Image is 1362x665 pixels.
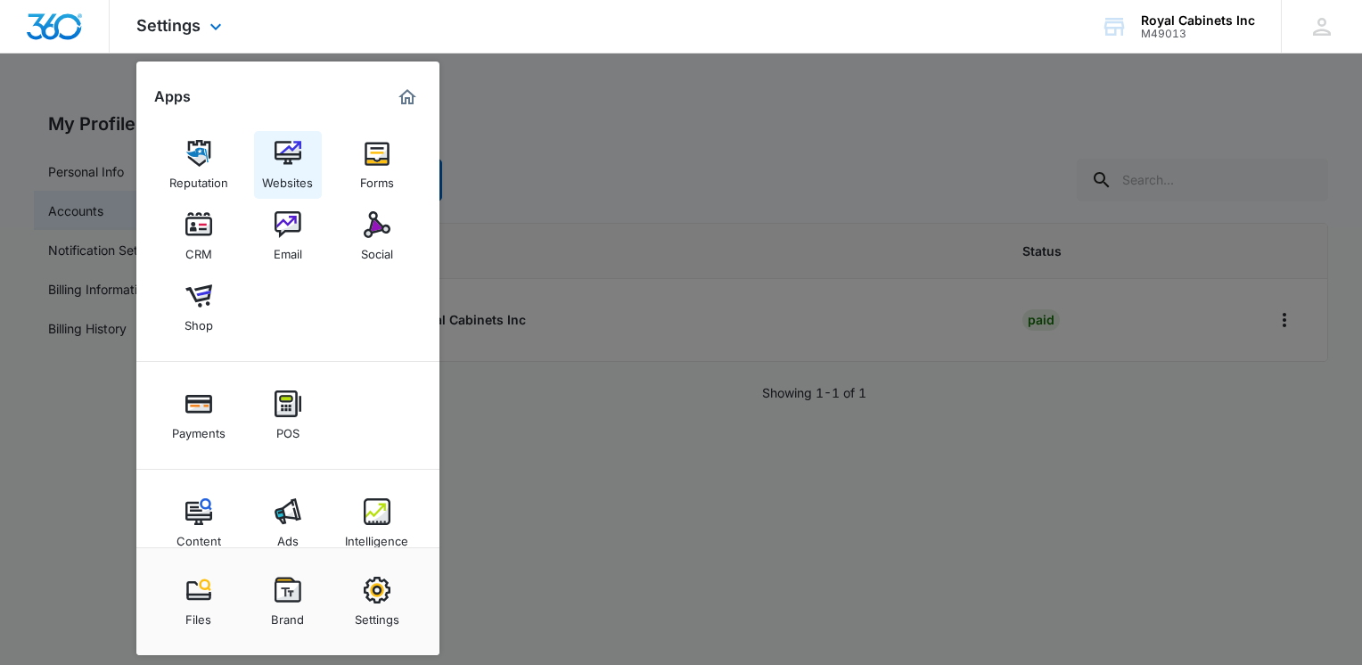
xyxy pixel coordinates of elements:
a: Settings [343,568,411,636]
a: Reputation [165,131,233,199]
a: Brand [254,568,322,636]
a: Shop [165,274,233,341]
div: Websites [262,167,313,190]
div: account name [1141,13,1255,28]
a: POS [254,382,322,449]
span: Settings [136,16,201,35]
div: CRM [185,238,212,261]
div: Shop [185,309,213,332]
a: CRM [165,202,233,270]
a: Intelligence [343,489,411,557]
div: Content [176,525,221,548]
div: Social [361,238,393,261]
a: Social [343,202,411,270]
div: Intelligence [345,525,408,548]
div: Brand [271,603,304,627]
a: Websites [254,131,322,199]
div: account id [1141,28,1255,40]
div: Files [185,603,211,627]
div: POS [276,417,299,440]
div: Email [274,238,302,261]
a: Content [165,489,233,557]
a: Files [165,568,233,636]
div: Forms [360,167,394,190]
a: Payments [165,382,233,449]
div: Payments [172,417,226,440]
div: Ads [277,525,299,548]
h2: Apps [154,88,191,105]
a: Marketing 360® Dashboard [393,83,422,111]
div: Settings [355,603,399,627]
a: Ads [254,489,322,557]
a: Email [254,202,322,270]
div: Reputation [169,167,228,190]
a: Forms [343,131,411,199]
